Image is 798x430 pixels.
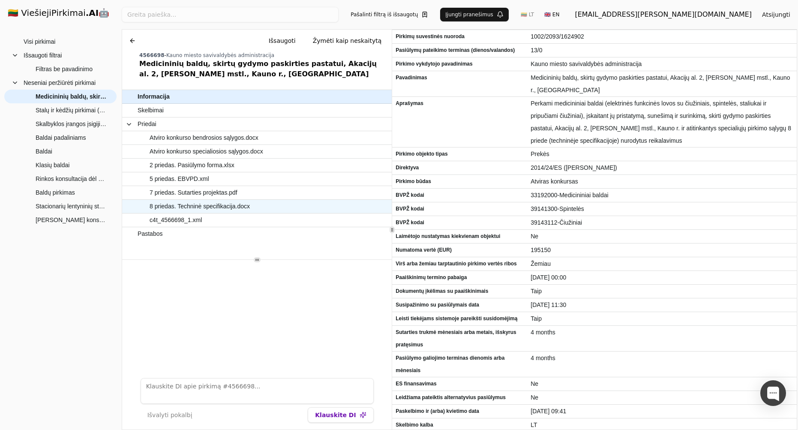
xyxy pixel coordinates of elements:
[396,244,524,256] span: Numatoma vertė (EUR)
[36,213,108,226] span: [PERSON_NAME] konsultacija dėl baldų pirkimo
[531,352,793,364] span: 4 months
[345,8,433,21] button: Pašalinti filtrą iš išsaugotų
[531,405,793,418] span: [DATE] 09:41
[531,271,793,284] span: [DATE] 00:00
[396,258,524,270] span: Virš arba žemiau tarptautinio pirkimo vertės ribos
[36,159,69,171] span: Klasių baldai
[396,148,524,160] span: Pirkimo objekto tipas
[138,228,162,240] span: Pastabos
[396,405,524,418] span: Paskelbimo ir (arba) kvietimo data
[396,230,524,243] span: Laimėtojo nustatymas kiekvienam objektui
[531,58,793,70] span: Kauno miesto savivaldybės administracija
[396,285,524,298] span: Dokumentų įkėlimas su paaiškinimais
[150,159,234,171] span: 2 priedas. Pasiūlymo forma.xlsx
[531,175,793,188] span: Atviras konkursas
[531,299,793,311] span: [DATE] 11:30
[531,285,793,298] span: Taip
[531,189,793,201] span: 33192000-Medicininiai baldai
[138,118,156,130] span: Priedai
[396,189,524,201] span: BVPŽ kodai
[36,104,108,117] span: Stalų ir kėdžių pirkimai (Skelbiama apklausa)
[531,162,793,174] span: 2014/24/ES ([PERSON_NAME])
[531,217,793,229] span: 39143112-Čiužiniai
[36,145,52,158] span: Baldai
[24,76,96,89] span: Neseniai peržiūrėti pirkimai
[150,214,202,226] span: c4t_4566698_1.xml
[150,173,209,185] span: 5 priedas. EBVPD.xml
[531,44,793,57] span: 13/0
[396,352,524,377] span: Pasiūlymo galiojimo terminas dienomis arba mėnesiais
[531,203,793,215] span: 39141300-Spintelės
[396,217,524,229] span: BVPŽ kodai
[531,378,793,390] span: Ne
[531,258,793,270] span: Žemiau
[531,230,793,243] span: Ne
[36,172,108,185] span: Rinkos konsultacija dėl Mozūriškių dvaro kėdžių ir minkštųjų baldų pirkimo
[531,72,793,96] span: Medicininių baldų, skirtų gydymo paskirties pastatui, Akacijų al. 2, [PERSON_NAME] mstl., Kauno r...
[150,132,258,144] span: Atviro konkurso bendrosios sąlygos.docx
[396,299,524,311] span: Susipažinimo su pasiūlymais data
[138,90,170,103] span: Informacija
[396,58,524,70] span: Pirkimo vykdytojo pavadinimas
[396,44,524,57] span: Pasiūlymų pateikimo terminas (dienos/valandos)
[531,244,793,256] span: 195150
[262,33,303,48] button: Išsaugoti
[36,90,108,103] span: Medicininių baldų, skirtų gydymo paskirties pastatui, Akacijų al. 2, [PERSON_NAME] mstl., Kauno r...
[396,326,524,351] span: Sutarties trukmė mėnesiais arba metais, išskyrus pratęsimus
[306,33,389,48] button: Žymėti kaip neskaitytą
[308,407,373,423] button: Klauskite DI
[531,313,793,325] span: Taip
[36,186,75,199] span: Baldų pirkimas
[396,378,524,390] span: ES finansavimas
[531,391,793,404] span: Ne
[166,52,274,58] span: Kauno miesto savivaldybės administracija
[396,30,524,43] span: Pirkimų suvestinės nuoroda
[24,35,55,48] span: Visi pirkimai
[139,59,388,79] div: Medicininių baldų, skirtų gydymo paskirties pastatui, Akacijų al. 2, [PERSON_NAME] mstl., Kauno r...
[531,97,793,147] span: Perkami medicininiai baldai (elektrinės funkcinės lovos su čiužiniais, spintelės, staliukai ir pr...
[531,148,793,160] span: Prekės
[396,72,524,84] span: Pavadinimas
[150,200,250,213] span: 8 priedas. Techninė specifikacija.docx
[396,271,524,284] span: Paaiškinimų termino pabaiga
[755,7,797,22] button: Atsijungti
[396,162,524,174] span: Direktyva
[531,30,793,43] span: 1002/2093/1624902
[531,326,793,339] span: 4 months
[24,49,62,62] span: Išsaugoti filtrai
[396,203,524,215] span: BVPŽ kodai
[86,8,99,18] strong: .AI
[396,391,524,404] span: Leidžiama pateiktis alternatyvius pasiūlymus
[139,52,164,58] span: 4566698
[36,117,108,130] span: Skalbyklos įrangos įsigijimas projekte "Socialinių paslaugų plėtra Pagėgių savivaldybėje" (supapr...
[36,200,108,213] span: Stacionarių lentyninių stelažų įranga su montavimu
[150,145,263,158] span: Atviro konkurso specialiosios sąlygos.docx
[440,8,509,21] button: Įjungti pranešimus
[36,131,86,144] span: Baldai padaliniams
[396,175,524,188] span: Pirkimo būdas
[138,104,164,117] span: Skelbimai
[396,97,524,110] span: Aprašymas
[539,8,564,21] button: 🇬🇧 EN
[122,7,339,22] input: Greita paieška...
[150,186,237,199] span: 7 priedas. Sutarties projektas.pdf
[36,63,93,75] span: Filtras be pavadinimo
[396,313,524,325] span: Leisti tiekėjams sistemoje pareikšti susidomėjimą
[139,52,388,59] div: -
[575,9,752,20] div: [EMAIL_ADDRESS][PERSON_NAME][DOMAIN_NAME]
